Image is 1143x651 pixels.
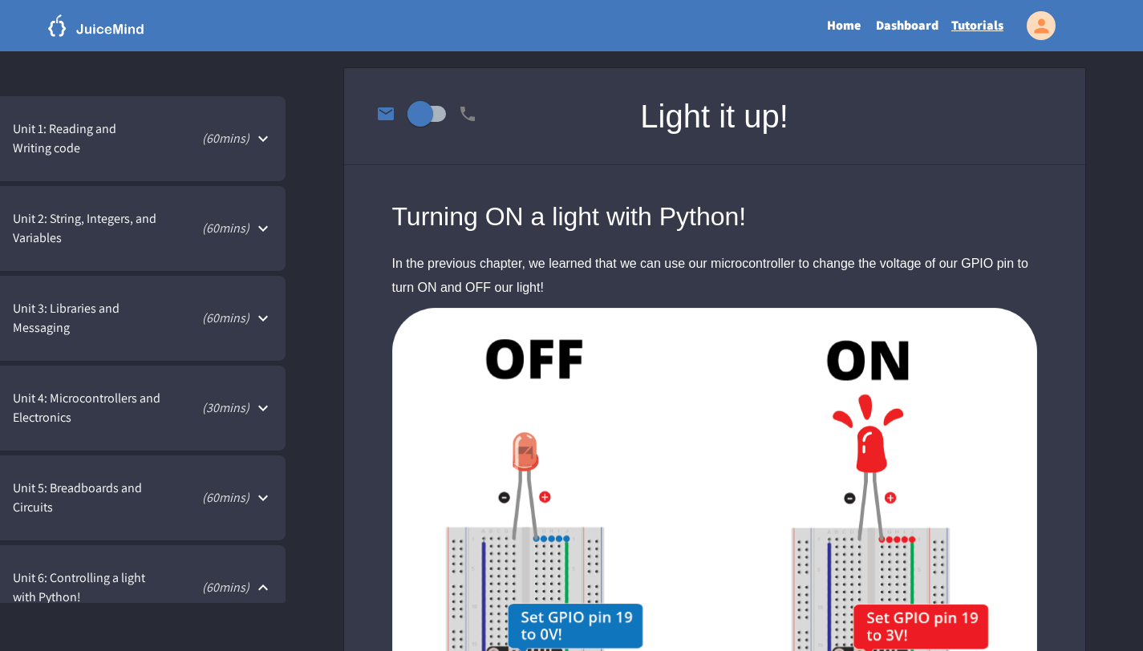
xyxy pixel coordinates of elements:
[172,398,249,418] p: ( 30 mins)
[13,299,152,338] span: Unit 3: Libraries and Messaging
[168,219,249,238] p: ( 60 mins)
[1010,7,1060,44] div: My Account
[13,119,154,158] span: Unit 1: Reading and Writing code
[640,68,788,164] div: Light it up!
[161,488,249,507] p: ( 60 mins)
[13,568,162,607] span: Unit 6: Controlling a light with Python!
[170,578,249,597] p: ( 60 mins)
[160,309,250,328] p: ( 60 mins)
[869,7,945,44] a: Dashboard
[818,7,869,44] a: Home
[162,129,250,148] p: ( 60 mins)
[13,479,153,517] span: Unit 5: Breadboards and Circuits
[392,197,1037,236] div: Turning ON a light with Python!
[48,14,144,37] img: logo
[945,7,1010,44] a: Tutorials
[13,389,164,427] span: Unit 4: Microcontrollers and Electronics
[13,209,160,248] span: Unit 2: String, Integers, and Variables
[392,252,1037,300] div: In the previous chapter, we learned that we can use our microcontroller to change the voltage of ...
